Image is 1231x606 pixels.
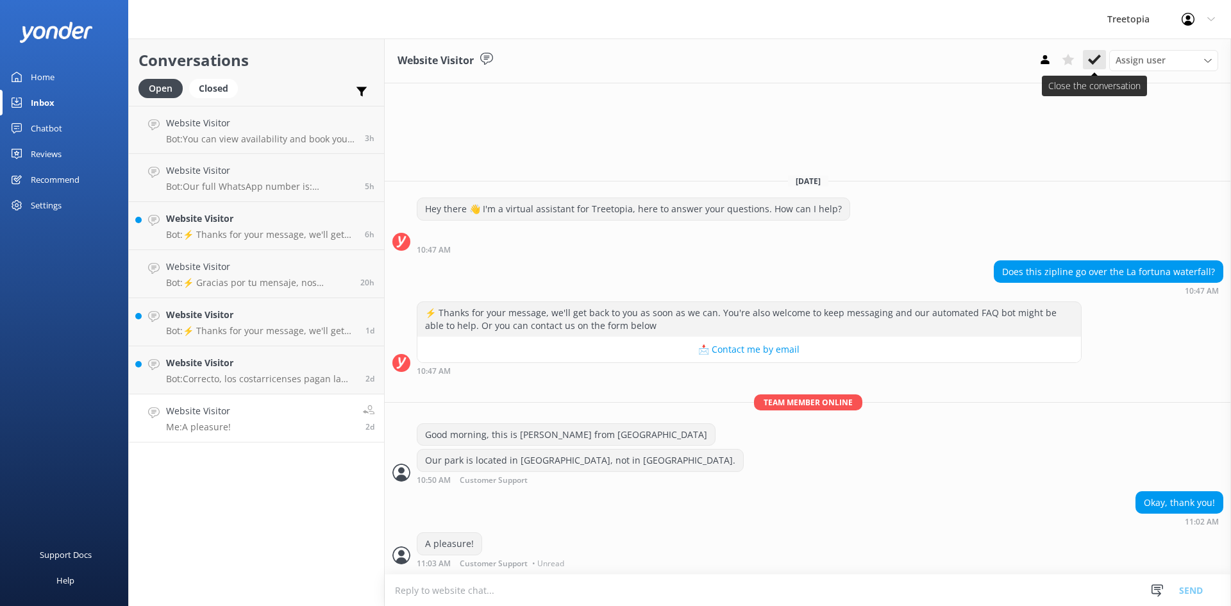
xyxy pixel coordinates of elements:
span: Aug 31 2025 07:20pm (UTC -06:00) America/Mexico_City [360,277,374,288]
p: Me: A pleasure! [166,421,231,433]
div: Recommend [31,167,80,192]
span: Aug 30 2025 11:03am (UTC -06:00) America/Mexico_City [365,421,374,432]
p: Bot: Correcto, los costarricenses pagan la tarifa de niños para todas las actividades en [GEOGRAP... [166,373,356,385]
strong: 10:47 AM [417,367,451,375]
p: Bot: Our full WhatsApp number is: [PHONE_NUMBER]. [166,181,355,192]
button: 📩 Contact me by email [417,337,1081,362]
div: Good morning, this is [PERSON_NAME] from [GEOGRAPHIC_DATA] [417,424,715,446]
div: Aug 30 2025 10:47am (UTC -06:00) America/Mexico_City [417,366,1082,375]
a: Website VisitorBot:⚡ Thanks for your message, we'll get back to you as soon as we can. You're als... [129,298,384,346]
h4: Website Visitor [166,116,355,130]
a: Website VisitorBot:⚡ Thanks for your message, we'll get back to you as soon as we can. You're als... [129,202,384,250]
h4: Website Visitor [166,164,355,178]
strong: 10:50 AM [417,476,451,485]
h4: Website Visitor [166,356,356,370]
div: Inbox [31,90,54,115]
div: Support Docs [40,542,92,568]
div: Home [31,64,54,90]
div: ⚡ Thanks for your message, we'll get back to you as soon as we can. You're also welcome to keep m... [417,302,1081,336]
h4: Website Visitor [166,404,231,418]
div: Aug 30 2025 10:50am (UTC -06:00) America/Mexico_City [417,475,744,485]
strong: 11:03 AM [417,560,451,568]
a: Closed [189,81,244,95]
span: Sep 01 2025 09:28am (UTC -06:00) America/Mexico_City [365,181,374,192]
strong: 10:47 AM [417,246,451,254]
h4: Website Visitor [166,308,356,322]
div: Open [138,79,183,98]
p: Bot: You can view availability and book your TreeTopia experience online by clicking the 'BOOK NO... [166,133,355,145]
a: Website VisitorMe:A pleasure!2d [129,394,384,442]
div: Aug 30 2025 10:47am (UTC -06:00) America/Mexico_City [994,286,1223,295]
div: Aug 30 2025 11:03am (UTC -06:00) America/Mexico_City [417,559,567,568]
a: Website VisitorBot:Correcto, los costarricenses pagan la tarifa de niños para todas las actividad... [129,346,384,394]
strong: 10:47 AM [1185,287,1219,295]
span: Sep 01 2025 12:03pm (UTC -06:00) America/Mexico_City [365,133,374,144]
h4: Website Visitor [166,260,351,274]
a: Website VisitorBot:Our full WhatsApp number is: [PHONE_NUMBER].5h [129,154,384,202]
p: Bot: ⚡ Thanks for your message, we'll get back to you as soon as we can. You're also welcome to k... [166,325,356,337]
div: Okay, thank you! [1136,492,1223,514]
span: Team member online [754,394,862,410]
h4: Website Visitor [166,212,355,226]
div: Aug 30 2025 11:02am (UTC -06:00) America/Mexico_City [1135,517,1223,526]
div: Reviews [31,141,62,167]
div: Chatbot [31,115,62,141]
span: Customer Support [460,476,528,485]
div: Our park is located in [GEOGRAPHIC_DATA], not in [GEOGRAPHIC_DATA]. [417,450,743,471]
p: Bot: ⚡ Thanks for your message, we'll get back to you as soon as we can. You're also welcome to k... [166,229,355,240]
a: Website VisitorBot:⚡ Gracias por tu mensaje, nos pondremos en contacto contigo lo antes posible. ... [129,250,384,298]
div: A pleasure! [417,533,482,555]
div: Hey there 👋 I'm a virtual assistant for Treetopia, here to answer your questions. How can I help? [417,198,850,220]
span: Sep 01 2025 09:06am (UTC -06:00) America/Mexico_City [365,229,374,240]
div: Settings [31,192,62,218]
a: Website VisitorBot:You can view availability and book your TreeTopia experience online by clickin... [129,106,384,154]
img: yonder-white-logo.png [19,22,93,43]
div: Does this zipline go over the La fortuna waterfall? [994,261,1223,283]
p: Bot: ⚡ Gracias por tu mensaje, nos pondremos en contacto contigo lo antes posible. También puedes... [166,277,351,289]
a: Open [138,81,189,95]
div: Closed [189,79,238,98]
span: Aug 30 2025 03:05pm (UTC -06:00) America/Mexico_City [365,373,374,384]
span: • Unread [532,560,564,568]
span: [DATE] [788,176,828,187]
div: Help [56,568,74,593]
span: Customer Support [460,560,528,568]
div: Assign User [1109,50,1218,71]
h3: Website Visitor [398,53,474,69]
h2: Conversations [138,48,374,72]
div: Aug 30 2025 10:47am (UTC -06:00) America/Mexico_City [417,245,850,254]
span: Aug 30 2025 09:19pm (UTC -06:00) America/Mexico_City [365,325,374,336]
strong: 11:02 AM [1185,518,1219,526]
span: Assign user [1116,53,1166,67]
